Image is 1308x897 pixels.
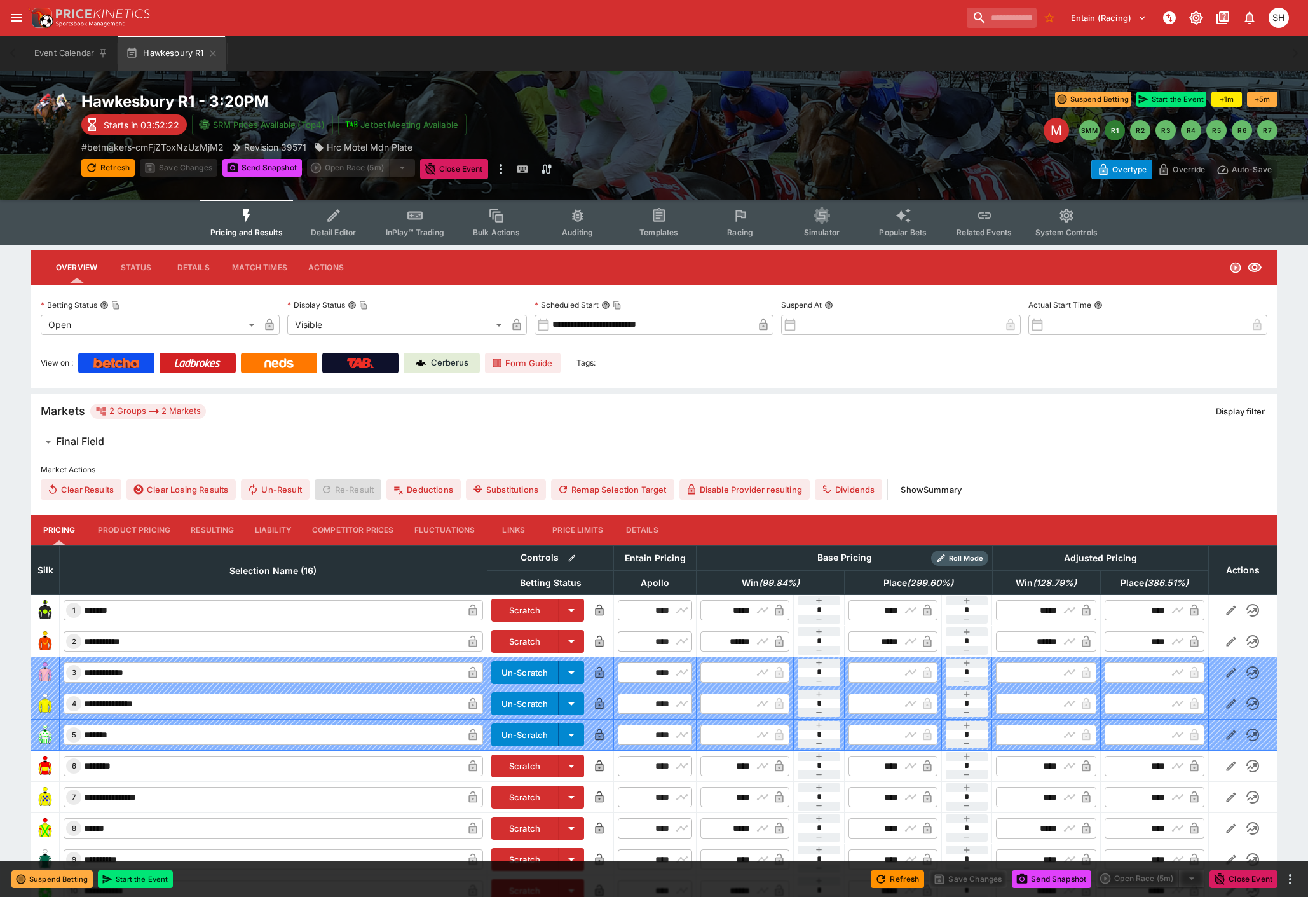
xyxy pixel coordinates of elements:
th: Actions [1208,545,1277,594]
button: No Bookmarks [1039,8,1059,28]
img: runner 5 [35,725,55,745]
span: Win(128.79%) [1002,575,1091,591]
img: runner 3 [35,662,55,683]
span: Racing [727,228,753,237]
button: Copy To Clipboard [359,301,368,310]
button: Scratch [491,848,559,871]
div: Hrc Motel Mdn Plate [314,140,412,154]
th: Adjusted Pricing [992,545,1208,570]
button: R6 [1232,120,1252,140]
button: Refresh [871,870,924,888]
span: Selection Name (16) [215,563,330,579]
button: Close Event [420,159,488,179]
button: Links [485,515,542,545]
button: Liability [245,515,302,545]
button: Scratch [491,755,559,777]
button: Final Field [31,429,1277,455]
button: Overview [46,252,107,283]
button: open drawer [5,6,28,29]
button: Un-Scratch [491,723,559,746]
span: System Controls [1035,228,1098,237]
button: more [493,159,508,179]
nav: pagination navigation [1079,120,1277,140]
button: Suspend At [824,301,833,310]
em: ( 299.60 %) [907,575,953,591]
span: 3 [69,668,79,677]
button: Scratch [491,817,559,840]
button: Hawkesbury R1 [118,36,225,71]
button: Scheduled StartCopy To Clipboard [601,301,610,310]
p: Copy To Clipboard [81,140,224,154]
button: Suspend Betting [1055,92,1131,107]
img: runner 7 [35,787,55,807]
button: Close Event [1209,870,1277,888]
p: Cerberus [431,357,468,369]
button: R2 [1130,120,1150,140]
button: Display filter [1208,401,1272,421]
img: horse_racing.png [31,92,71,132]
button: Bulk edit [564,550,580,566]
p: Override [1173,163,1205,176]
h6: Final Field [56,435,104,448]
span: 9 [69,855,79,864]
span: Roll Mode [944,553,988,564]
span: 5 [69,730,79,739]
span: Place(386.51%) [1107,575,1202,591]
img: Ladbrokes [174,358,221,368]
button: R3 [1155,120,1176,140]
a: Form Guide [485,353,561,373]
img: runner 9 [35,849,55,870]
button: Resulting [181,515,244,545]
p: Display Status [287,299,345,310]
span: Pricing and Results [210,228,283,237]
button: Substitutions [466,479,546,500]
div: split button [307,159,415,177]
p: Betting Status [41,299,97,310]
h5: Markets [41,404,85,418]
button: Toggle light/dark mode [1185,6,1208,29]
button: R4 [1181,120,1201,140]
button: Refresh [81,159,135,177]
p: Suspend At [781,299,822,310]
button: Scott Hunt [1265,4,1293,32]
button: Auto-Save [1211,160,1277,179]
p: Actual Start Time [1028,299,1091,310]
div: Start From [1091,160,1277,179]
button: Match Times [222,252,297,283]
label: Market Actions [41,460,1267,479]
button: Jetbet Meeting Available [338,114,467,135]
div: Visible [287,315,506,335]
img: Betcha [93,358,139,368]
img: runner 4 [35,694,55,714]
span: Bulk Actions [473,228,520,237]
p: Starts in 03:52:22 [104,118,179,132]
img: Sportsbook Management [56,21,125,27]
button: Fluctuations [404,515,486,545]
em: ( 99.84 %) [759,575,800,591]
span: Simulator [804,228,840,237]
span: Re-Result [315,479,381,500]
span: Templates [639,228,678,237]
div: Event type filters [200,200,1108,245]
div: Scott Hunt [1269,8,1289,28]
button: Send Snapshot [1012,870,1091,888]
img: runner 8 [35,818,55,839]
button: Status [107,252,165,283]
span: Win(99.84%) [728,575,814,591]
th: Silk [31,545,60,594]
button: Start the Event [98,870,173,888]
div: Open [41,315,259,335]
img: runner 2 [35,631,55,652]
button: Event Calendar [27,36,116,71]
button: Un-Result [241,479,309,500]
button: Clear Losing Results [126,479,236,500]
button: Details [165,252,222,283]
span: 2 [69,637,79,646]
button: Details [613,515,671,545]
button: Actual Start Time [1094,301,1103,310]
button: Copy To Clipboard [111,301,120,310]
span: 4 [69,699,79,708]
p: Overtype [1112,163,1147,176]
img: PriceKinetics [56,9,150,18]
